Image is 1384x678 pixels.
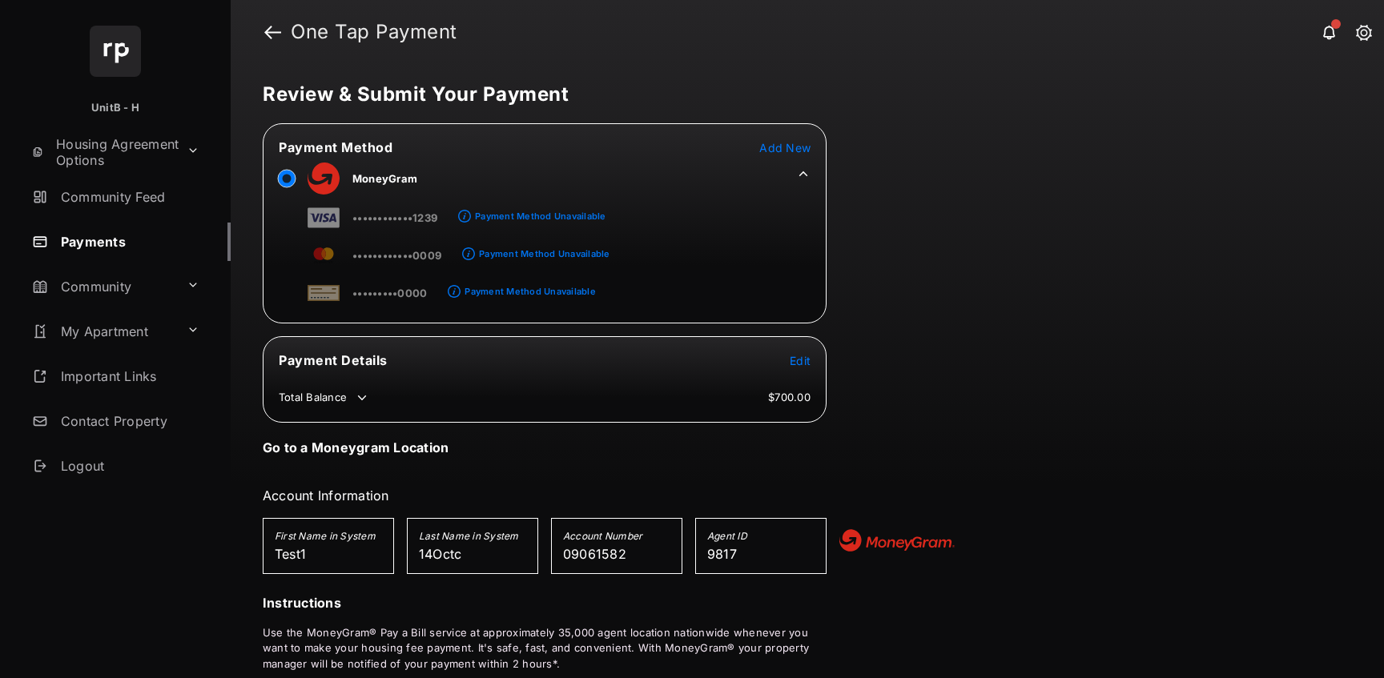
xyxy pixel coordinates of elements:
span: Payment Details [279,352,388,368]
button: Add New [759,139,811,155]
a: Payment Method Unavailable [461,273,595,300]
td: $700.00 [767,390,811,404]
div: Payment Method Unavailable [475,211,605,222]
h5: Agent ID [707,530,815,546]
span: Edit [790,354,811,367]
h5: Last Name in System [419,530,526,546]
div: Payment Method Unavailable [479,248,610,259]
span: 14Octc [419,546,462,562]
span: 9817 [707,546,737,562]
h4: Go to a Moneygram Location [263,439,449,455]
span: ••••••••••••1239 [352,211,437,224]
p: Use the MoneyGram® Pay a Bill service at approximately 35,000 agent location nationwide whenever ... [263,625,827,672]
a: Community [26,267,180,306]
p: UnitB - H [91,100,139,116]
h5: Review & Submit Your Payment [263,85,1339,104]
span: ••••••••••••0009 [352,249,441,262]
img: svg+xml;base64,PHN2ZyB4bWxucz0iaHR0cDovL3d3dy53My5vcmcvMjAwMC9zdmciIHdpZHRoPSI2NCIgaGVpZ2h0PSI2NC... [90,26,141,77]
a: Contact Property [26,402,231,440]
a: My Apartment [26,312,180,351]
span: Payment Method [279,139,392,155]
span: Test1 [275,546,306,562]
span: MoneyGram [352,172,417,185]
a: Housing Agreement Options [26,133,180,171]
a: Important Links [26,357,206,395]
a: Payments [26,223,231,261]
h3: Account Information [263,486,827,505]
button: Edit [790,352,811,368]
h5: Account Number [563,530,670,546]
span: 09061582 [563,546,626,562]
td: Total Balance [278,390,370,406]
a: Logout [26,447,231,485]
h5: First Name in System [275,530,382,546]
div: Payment Method Unavailable [465,286,595,297]
a: Payment Method Unavailable [471,198,605,225]
a: Payment Method Unavailable [475,235,610,263]
span: •••••••••0000 [352,287,427,299]
h3: Instructions [263,593,827,612]
span: Add New [759,141,811,154]
a: Community Feed [26,178,231,216]
strong: One Tap Payment [291,22,457,42]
